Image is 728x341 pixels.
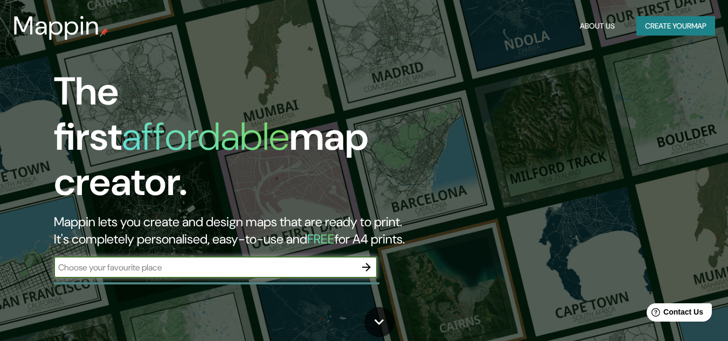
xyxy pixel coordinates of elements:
h1: The first map creator. [54,69,418,213]
h5: FREE [307,231,335,247]
input: Choose your favourite place [54,261,356,274]
iframe: Help widget launcher [632,299,716,329]
h1: affordable [122,112,289,162]
h3: Mappin [13,11,100,41]
h2: Mappin lets you create and design maps that are ready to print. It's completely personalised, eas... [54,213,418,248]
button: About Us [576,16,619,36]
img: mappin-pin [100,28,108,37]
button: Create yourmap [636,16,715,36]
